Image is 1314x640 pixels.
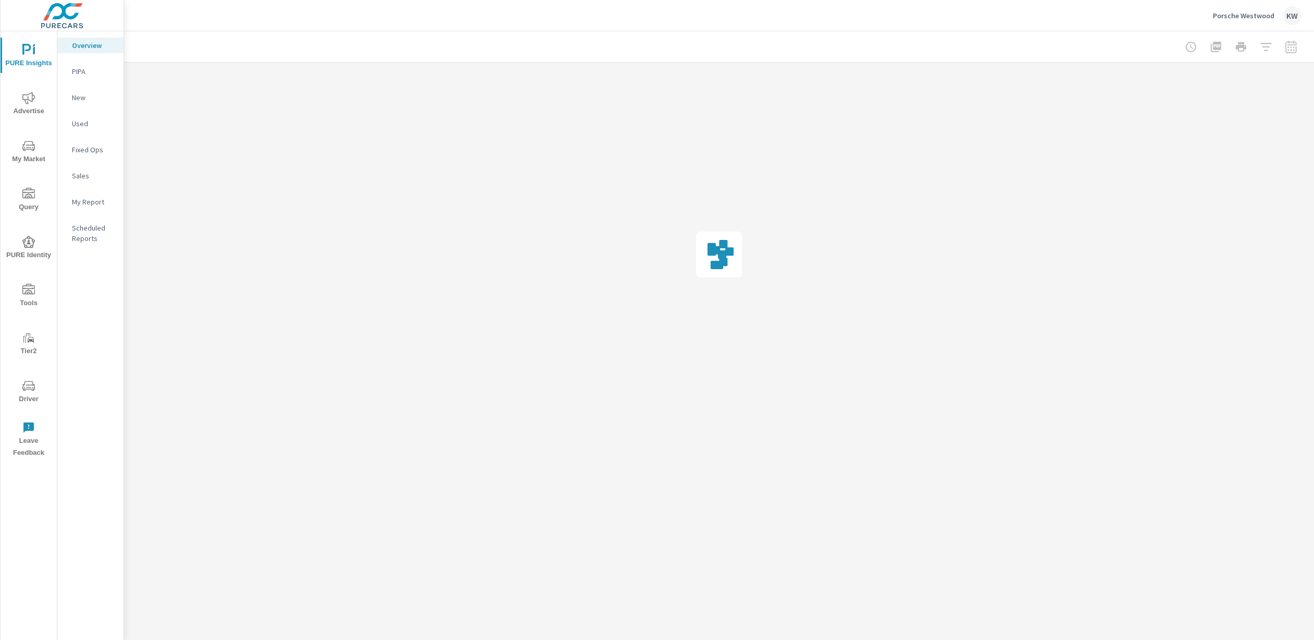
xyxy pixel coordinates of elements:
p: Fixed Ops [72,144,115,155]
div: New [57,90,124,105]
p: My Report [72,197,115,207]
div: nav menu [1,31,57,463]
span: PURE Identity [4,236,54,261]
div: Used [57,116,124,131]
p: Sales [72,171,115,181]
span: Tools [4,284,54,309]
div: Fixed Ops [57,142,124,158]
span: Driver [4,380,54,405]
span: PURE Insights [4,44,54,69]
span: Leave Feedback [4,421,54,459]
p: Overview [72,40,115,51]
p: PIPA [72,66,115,77]
span: Query [4,188,54,213]
p: Used [72,118,115,129]
span: Tier2 [4,332,54,357]
p: Scheduled Reports [72,223,115,244]
div: My Report [57,194,124,210]
div: PIPA [57,64,124,79]
p: New [72,92,115,103]
span: My Market [4,140,54,165]
p: Porsche Westwood [1213,11,1274,20]
div: KW [1283,6,1301,25]
div: Scheduled Reports [57,220,124,246]
span: Advertise [4,92,54,117]
div: Sales [57,168,124,184]
div: Overview [57,38,124,53]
